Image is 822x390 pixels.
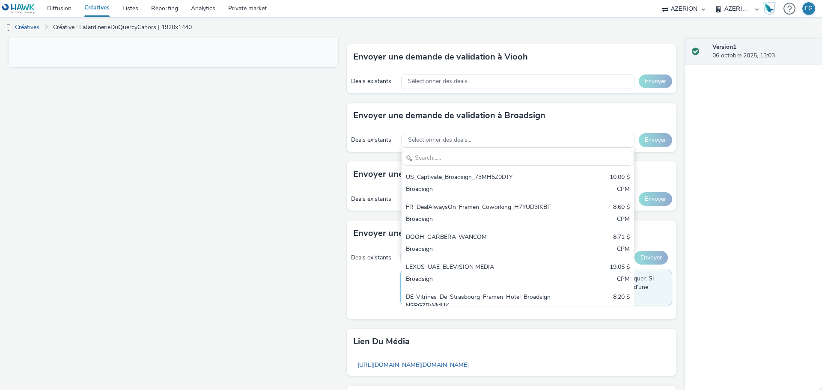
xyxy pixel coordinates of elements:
[634,251,668,265] button: Envoyer
[639,133,672,147] button: Envoyer
[639,192,672,206] button: Envoyer
[353,357,473,373] a: [URL][DOMAIN_NAME][DOMAIN_NAME]
[617,215,630,225] div: CPM
[353,335,410,348] h3: Lien du média
[406,293,554,310] div: DE_Vitrines_De_Strasbourg_Framen_Hotel_Broadsign_NSPGZBWMUK
[610,263,630,273] div: 19.05 $
[351,195,397,203] div: Deals existants
[613,233,630,243] div: 8.71 $
[406,245,554,255] div: Broadsign
[406,173,554,183] div: US_Captivate_Broadsign_73MH5Z0DTY
[613,203,630,213] div: 8.60 $
[353,51,528,63] h3: Envoyer une demande de validation à Viooh
[351,77,397,86] div: Deals existants
[406,275,554,285] div: Broadsign
[617,185,630,195] div: CPM
[353,227,560,240] h3: Envoyer une demande de validation à Phenix Digital
[406,215,554,225] div: Broadsign
[4,24,13,32] img: dooh
[639,74,672,88] button: Envoyer
[402,151,634,166] input: Search......
[2,3,35,14] img: undefined Logo
[610,173,630,183] div: 10.00 $
[408,78,471,85] span: Sélectionner des deals...
[351,253,396,262] div: Deals existants
[763,2,779,15] a: Hawk Academy
[712,43,736,51] strong: Version 1
[613,293,630,310] div: 8.20 $
[617,275,630,285] div: CPM
[353,109,545,122] h3: Envoyer une demande de validation à Broadsign
[406,233,554,243] div: DOOH_GARBERA_WANCOM
[49,17,196,38] a: Créative : LaJardinerieDuQuercyCahors | 1920x1440
[406,185,554,195] div: Broadsign
[712,43,815,60] div: 06 octobre 2025, 13:03
[617,245,630,255] div: CPM
[805,2,813,15] div: EG
[763,2,776,15] img: Hawk Academy
[406,263,554,273] div: LEXUS_UAE_ELEVISION MEDIA
[406,203,554,213] div: FR_DealAlwaysOn_Framen_Coworking_H7YUD3IKBT
[408,137,471,144] span: Sélectionner des deals...
[353,168,556,181] h3: Envoyer une demande de validation à MyAdbooker
[351,136,397,144] div: Deals existants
